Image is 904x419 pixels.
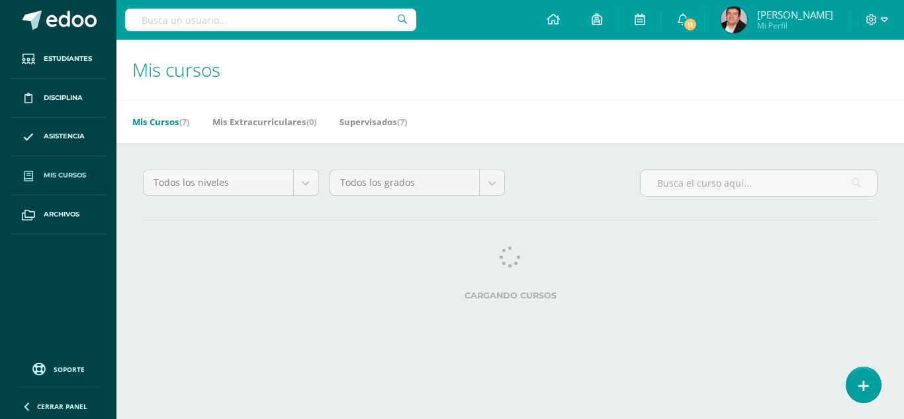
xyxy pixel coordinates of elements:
[212,111,316,132] a: Mis Extracurriculares(0)
[144,170,318,195] a: Todos los niveles
[11,79,106,118] a: Disciplina
[339,111,407,132] a: Supervisados(7)
[757,8,833,21] span: [PERSON_NAME]
[37,402,87,411] span: Cerrar panel
[44,54,92,64] span: Estudiantes
[16,359,101,377] a: Soporte
[397,116,407,128] span: (7)
[54,365,85,374] span: Soporte
[179,116,189,128] span: (7)
[721,7,747,33] img: 8bea78a11afb96288084d23884a19f38.png
[132,111,189,132] a: Mis Cursos(7)
[11,40,106,79] a: Estudiantes
[683,17,698,32] span: 11
[44,170,86,181] span: Mis cursos
[132,57,220,82] span: Mis cursos
[11,195,106,234] a: Archivos
[125,9,416,31] input: Busca un usuario...
[154,170,283,195] span: Todos los niveles
[330,170,505,195] a: Todos los grados
[340,170,470,195] span: Todos los grados
[641,170,877,196] input: Busca el curso aquí...
[44,93,83,103] span: Disciplina
[44,131,85,142] span: Asistencia
[11,156,106,195] a: Mis cursos
[11,118,106,157] a: Asistencia
[306,116,316,128] span: (0)
[143,291,878,301] label: Cargando cursos
[44,209,79,220] span: Archivos
[757,20,833,31] span: Mi Perfil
